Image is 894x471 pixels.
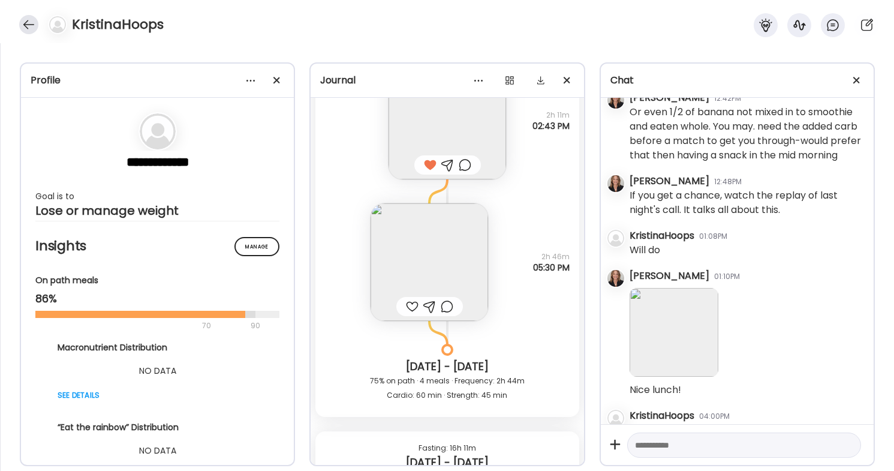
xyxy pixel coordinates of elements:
[58,364,258,378] div: NO DATA
[35,237,279,255] h2: Insights
[714,271,740,282] div: 01:10PM
[714,176,742,187] div: 12:48PM
[607,410,624,427] img: bg-avatar-default.svg
[31,73,284,88] div: Profile
[630,269,709,283] div: [PERSON_NAME]
[630,288,718,377] img: images%2Fk5ZMW9FHcXQur5qotgTX4mCroqJ3%2FU7U17Sx0CbZ5rnYd1MOV%2FnM00q0Ke5ovnlz6Qq5uR_240
[630,91,709,105] div: [PERSON_NAME]
[58,341,258,354] div: Macronutrient Distribution
[35,203,279,218] div: Lose or manage weight
[630,423,864,466] div: I’m sorry but I need to reschedule my coaching call on 10/16. Are you able to cancel it so I can ...
[610,73,864,88] div: Chat
[325,441,569,455] div: Fasting: 16h 11m
[35,292,279,306] div: 86%
[532,110,570,121] span: 2h 11m
[35,189,279,203] div: Goal is to
[630,243,660,257] div: Will do
[714,93,741,104] div: 12:42PM
[325,455,569,470] div: [DATE] - [DATE]
[371,203,488,321] img: images%2Fk5ZMW9FHcXQur5qotgTX4mCroqJ3%2F1RfNNUEmBLsv5kIuY3CB%2F0IP6rLEIzrqYe3qEPHS3_240
[140,113,176,149] img: bg-avatar-default.svg
[49,16,66,33] img: bg-avatar-default.svg
[630,105,864,163] div: Or even 1/2 of banana not mixed in to smoothie and eaten whole. You may. need the added carb befo...
[58,443,258,458] div: NO DATA
[325,374,569,403] div: 75% on path · 4 meals · Frequency: 2h 44m Cardio: 60 min · Strength: 45 min
[325,359,569,374] div: [DATE] - [DATE]
[607,92,624,109] img: avatars%2FOBFS3SlkXLf3tw0VcKDc4a7uuG83
[234,237,279,256] div: Manage
[607,175,624,192] img: avatars%2FOBFS3SlkXLf3tw0VcKDc4a7uuG83
[58,421,258,434] div: “Eat the rainbow” Distribution
[630,174,709,188] div: [PERSON_NAME]
[533,251,570,262] span: 2h 46m
[389,62,506,179] img: images%2Fk5ZMW9FHcXQur5qotgTX4mCroqJ3%2FT6iASZp3hICHoSh1JFa2%2FVav8FevSyNOO3dLv2hDK_240
[72,15,164,34] h4: KristinaHoops
[607,270,624,287] img: avatars%2FOBFS3SlkXLf3tw0VcKDc4a7uuG83
[699,411,730,422] div: 04:00PM
[249,319,261,333] div: 90
[699,231,727,242] div: 01:08PM
[630,229,694,243] div: KristinaHoops
[630,383,681,397] div: Nice lunch!
[533,262,570,273] span: 05:30 PM
[320,73,574,88] div: Journal
[532,121,570,131] span: 02:43 PM
[607,230,624,247] img: bg-avatar-default.svg
[35,319,247,333] div: 70
[630,188,864,217] div: If you get a chance, watch the replay of last night's call. It talks all about this.
[35,274,279,287] div: On path meals
[630,409,694,423] div: KristinaHoops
